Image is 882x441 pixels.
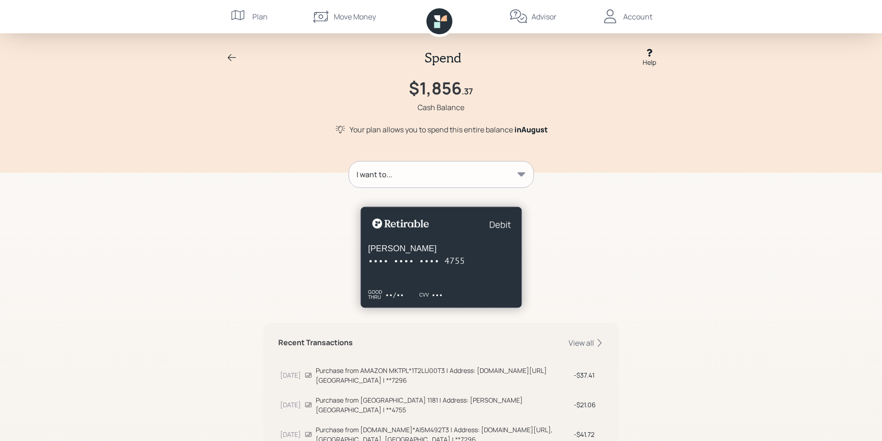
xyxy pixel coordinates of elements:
[623,11,652,22] div: Account
[574,429,602,439] div: $41.72
[574,370,602,380] div: $37.41
[569,338,604,348] div: View all
[409,78,462,98] h1: $1,856
[316,395,570,415] div: Purchase from [GEOGRAPHIC_DATA] 1181 | Address: [PERSON_NAME][GEOGRAPHIC_DATA] | **4755
[280,400,301,410] div: [DATE]
[425,50,461,66] h2: Spend
[514,124,548,135] span: in August
[574,400,602,410] div: $21.06
[252,11,268,22] div: Plan
[350,124,548,135] div: Your plan allows you to spend this entire balance
[462,87,473,97] h4: .37
[643,57,656,67] div: Help
[334,11,376,22] div: Move Money
[532,11,557,22] div: Advisor
[278,338,353,347] h5: Recent Transactions
[316,366,570,385] div: Purchase from AMAZON MKTPL*1T2LU00T3 | Address: [DOMAIN_NAME][URL][GEOGRAPHIC_DATA] | **7296
[280,429,301,439] div: [DATE]
[280,370,301,380] div: [DATE]
[357,169,392,180] div: I want to...
[418,102,464,113] div: Cash Balance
